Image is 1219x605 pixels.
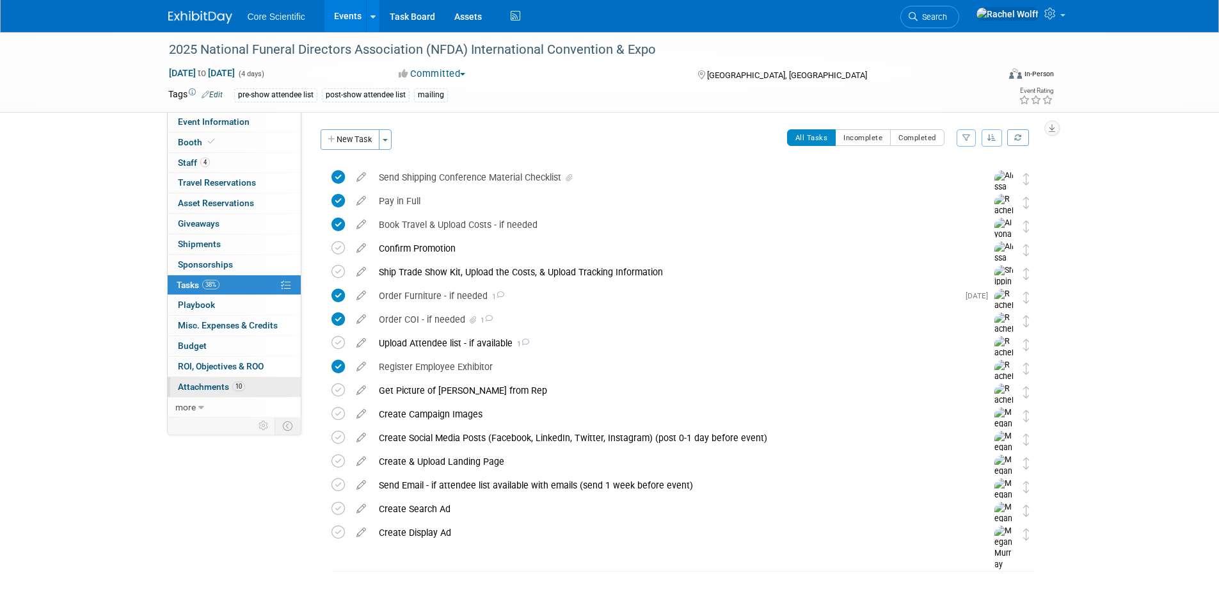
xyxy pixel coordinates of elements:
[976,7,1039,21] img: Rachel Wolff
[372,214,969,236] div: Book Travel & Upload Costs - if needed
[178,117,250,127] span: Event Information
[1023,244,1030,256] i: Move task
[479,316,493,325] span: 1
[168,153,301,173] a: Staff4
[372,498,969,520] div: Create Search Ad
[835,129,891,146] button: Incomplete
[168,316,301,335] a: Misc. Expenses & Credits
[787,129,836,146] button: All Tasks
[178,137,217,147] span: Booth
[994,455,1014,500] img: Megan Murray
[394,67,470,81] button: Committed
[1023,173,1030,185] i: Move task
[372,474,969,496] div: Send Email - if attendee list available with emails (send 1 week before event)
[994,336,1014,370] img: Rachel Wolff
[372,238,969,259] div: Confirm Promotion
[350,385,372,396] a: edit
[372,427,969,449] div: Create Social Media Posts (Facebook, LinkedIn, Twitter, Instagram) (post 0-1 day before event)
[966,291,994,300] span: [DATE]
[918,12,947,22] span: Search
[168,234,301,254] a: Shipments
[1023,433,1030,446] i: Move task
[994,383,1014,417] img: Rachel Wolff
[1024,69,1054,79] div: In-Person
[372,403,969,425] div: Create Campaign Images
[372,522,969,544] div: Create Display Ad
[237,70,264,78] span: (4 days)
[1023,339,1030,351] i: Move task
[178,239,221,249] span: Shipments
[1023,220,1030,232] i: Move task
[350,290,372,302] a: edit
[168,11,232,24] img: ExhibitDay
[168,398,301,417] a: more
[350,480,372,491] a: edit
[994,289,1014,323] img: Rachel Wolff
[994,478,1014,524] img: Megan Murray
[178,198,254,208] span: Asset Reservations
[178,361,264,371] span: ROI, Objectives & ROO
[350,337,372,349] a: edit
[200,157,210,167] span: 4
[1007,129,1029,146] a: Refresh
[994,526,1014,571] img: Megan Murray
[168,336,301,356] a: Budget
[1023,291,1030,303] i: Move task
[513,340,529,348] span: 1
[248,12,305,22] span: Core Scientific
[372,190,969,212] div: Pay in Full
[178,300,215,310] span: Playbook
[994,241,1014,287] img: Alissa Schlosser
[178,382,245,392] span: Attachments
[350,456,372,467] a: edit
[1019,88,1053,94] div: Event Rating
[168,214,301,234] a: Giveaways
[164,38,979,61] div: 2025 National Funeral Directors Association (NFDA) International Convention & Expo
[177,280,219,290] span: Tasks
[1023,362,1030,375] i: Move task
[321,129,379,150] button: New Task
[350,243,372,254] a: edit
[178,320,278,330] span: Misc. Expenses & Credits
[1023,197,1030,209] i: Move task
[168,193,301,213] a: Asset Reservations
[994,218,1014,274] img: Alyona Yurchenko
[900,6,959,28] a: Search
[350,266,372,278] a: edit
[168,133,301,152] a: Booth
[202,280,219,289] span: 38%
[350,408,372,420] a: edit
[923,67,1055,86] div: Event Format
[707,70,867,80] span: [GEOGRAPHIC_DATA], [GEOGRAPHIC_DATA]
[994,431,1014,476] img: Megan Murray
[1023,410,1030,422] i: Move task
[994,265,1014,321] img: Shipping Team
[1023,386,1030,398] i: Move task
[1023,315,1030,327] i: Move task
[350,527,372,538] a: edit
[1023,457,1030,469] i: Move task
[372,285,958,307] div: Order Furniture - if needed
[234,88,317,102] div: pre-show attendee list
[208,138,214,145] i: Booth reservation complete
[178,177,256,188] span: Travel Reservations
[178,218,219,229] span: Giveaways
[178,341,207,351] span: Budget
[168,112,301,132] a: Event Information
[202,90,223,99] a: Edit
[168,295,301,315] a: Playbook
[372,261,969,283] div: Ship Trade Show Kit, Upload the Costs, & Upload Tracking Information
[275,417,301,434] td: Toggle Event Tabs
[350,172,372,183] a: edit
[232,382,245,391] span: 10
[994,360,1014,394] img: Rachel Wolff
[994,170,1014,216] img: Alissa Schlosser
[253,417,275,434] td: Personalize Event Tab Strip
[350,432,372,444] a: edit
[372,451,969,472] div: Create & Upload Landing Page
[350,361,372,373] a: edit
[178,259,233,270] span: Sponsorships
[322,88,410,102] div: post-show attendee list
[372,356,969,378] div: Register Employee Exhibitor
[168,275,301,295] a: Tasks38%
